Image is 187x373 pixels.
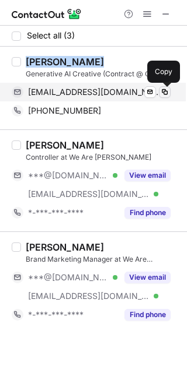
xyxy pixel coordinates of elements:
div: [PERSON_NAME] [26,241,104,253]
span: [EMAIL_ADDRESS][DOMAIN_NAME] [28,87,162,97]
span: ***@[DOMAIN_NAME] [28,170,109,181]
button: Reveal Button [124,170,171,181]
span: [PHONE_NUMBER] [28,105,101,116]
button: Reveal Button [124,272,171,283]
button: Reveal Button [124,309,171,321]
span: [EMAIL_ADDRESS][DOMAIN_NAME] [28,189,150,199]
div: [PERSON_NAME] [26,56,104,68]
div: Generative AI Creative (Contract @ Google) at We Are [PERSON_NAME] [26,69,180,79]
div: [PERSON_NAME] [26,139,104,151]
span: ***@[DOMAIN_NAME] [28,272,109,283]
img: ContactOut v5.3.10 [12,7,82,21]
div: Controller at We Are [PERSON_NAME] [26,152,180,163]
div: Brand Marketing Manager at We Are [PERSON_NAME] [26,254,180,265]
span: [EMAIL_ADDRESS][DOMAIN_NAME] [28,291,150,301]
span: Select all (3) [27,31,75,40]
button: Reveal Button [124,207,171,219]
